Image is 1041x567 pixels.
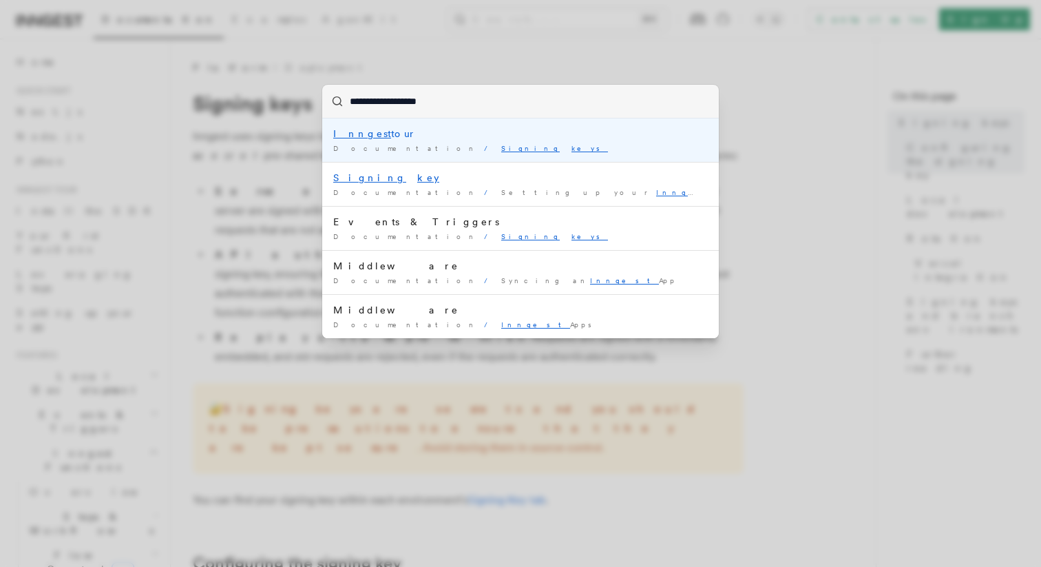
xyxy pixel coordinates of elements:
span: Documentation [333,188,479,196]
span: / [484,188,496,196]
mark: keys [571,232,608,240]
span: Documentation [333,276,479,285]
span: / [484,320,496,329]
mark: keys [571,144,608,152]
span: / [484,276,496,285]
span: / [484,232,496,240]
mark: Signing [501,144,560,152]
div: Events & Triggers [333,215,708,229]
span: Documentation [333,320,479,329]
mark: Inngest [501,320,570,329]
mark: Inngest [333,128,391,139]
mark: Inngest [656,188,725,196]
mark: Inngest [590,276,659,285]
span: Syncing an App [501,276,677,285]
span: Apps [501,320,600,329]
span: Documentation [333,232,479,240]
div: Middleware [333,303,708,317]
span: / [484,144,496,152]
span: Documentation [333,144,479,152]
mark: Signing [501,232,560,240]
mark: Signing [333,172,406,183]
mark: key [417,172,439,183]
div: Middleware [333,259,708,273]
span: Setting up your app [501,188,746,196]
div: tour [333,127,708,141]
